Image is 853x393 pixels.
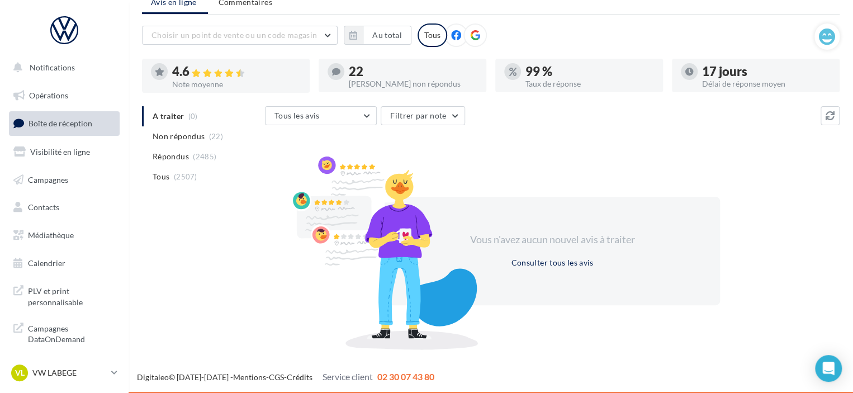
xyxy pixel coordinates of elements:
[7,168,122,192] a: Campagnes
[506,256,598,269] button: Consulter tous les avis
[702,65,831,78] div: 17 jours
[28,174,68,184] span: Campagnes
[525,80,654,88] div: Taux de réponse
[30,147,90,157] span: Visibilité en ligne
[265,106,377,125] button: Tous les avis
[153,151,189,162] span: Répondus
[269,372,284,382] a: CGS
[142,26,338,45] button: Choisir un point de vente ou un code magasin
[29,91,68,100] span: Opérations
[209,132,223,141] span: (22)
[344,26,411,45] button: Au total
[28,202,59,212] span: Contacts
[32,367,107,378] p: VW LABEGE
[9,362,120,383] a: VL VW LABEGE
[363,26,411,45] button: Au total
[28,258,65,268] span: Calendrier
[15,367,25,378] span: VL
[7,252,122,275] a: Calendrier
[172,65,301,78] div: 4.6
[274,111,320,120] span: Tous les avis
[153,131,205,142] span: Non répondus
[702,80,831,88] div: Délai de réponse moyen
[137,372,169,382] a: Digitaleo
[7,111,122,135] a: Boîte de réception
[151,30,317,40] span: Choisir un point de vente ou un code magasin
[7,316,122,349] a: Campagnes DataOnDemand
[287,372,312,382] a: Crédits
[815,355,842,382] div: Open Intercom Messenger
[7,224,122,247] a: Médiathèque
[7,196,122,219] a: Contacts
[233,372,266,382] a: Mentions
[7,279,122,312] a: PLV et print personnalisable
[7,56,117,79] button: Notifications
[193,152,216,161] span: (2485)
[137,372,434,382] span: © [DATE]-[DATE] - - -
[172,81,301,88] div: Note moyenne
[381,106,465,125] button: Filtrer par note
[174,172,197,181] span: (2507)
[349,80,477,88] div: [PERSON_NAME] non répondus
[349,65,477,78] div: 22
[30,63,75,72] span: Notifications
[28,321,115,345] span: Campagnes DataOnDemand
[418,23,447,47] div: Tous
[525,65,654,78] div: 99 %
[28,230,74,240] span: Médiathèque
[323,371,373,382] span: Service client
[456,233,648,247] div: Vous n'avez aucun nouvel avis à traiter
[29,119,92,128] span: Boîte de réception
[7,140,122,164] a: Visibilité en ligne
[7,84,122,107] a: Opérations
[28,283,115,307] span: PLV et print personnalisable
[377,371,434,382] span: 02 30 07 43 80
[153,171,169,182] span: Tous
